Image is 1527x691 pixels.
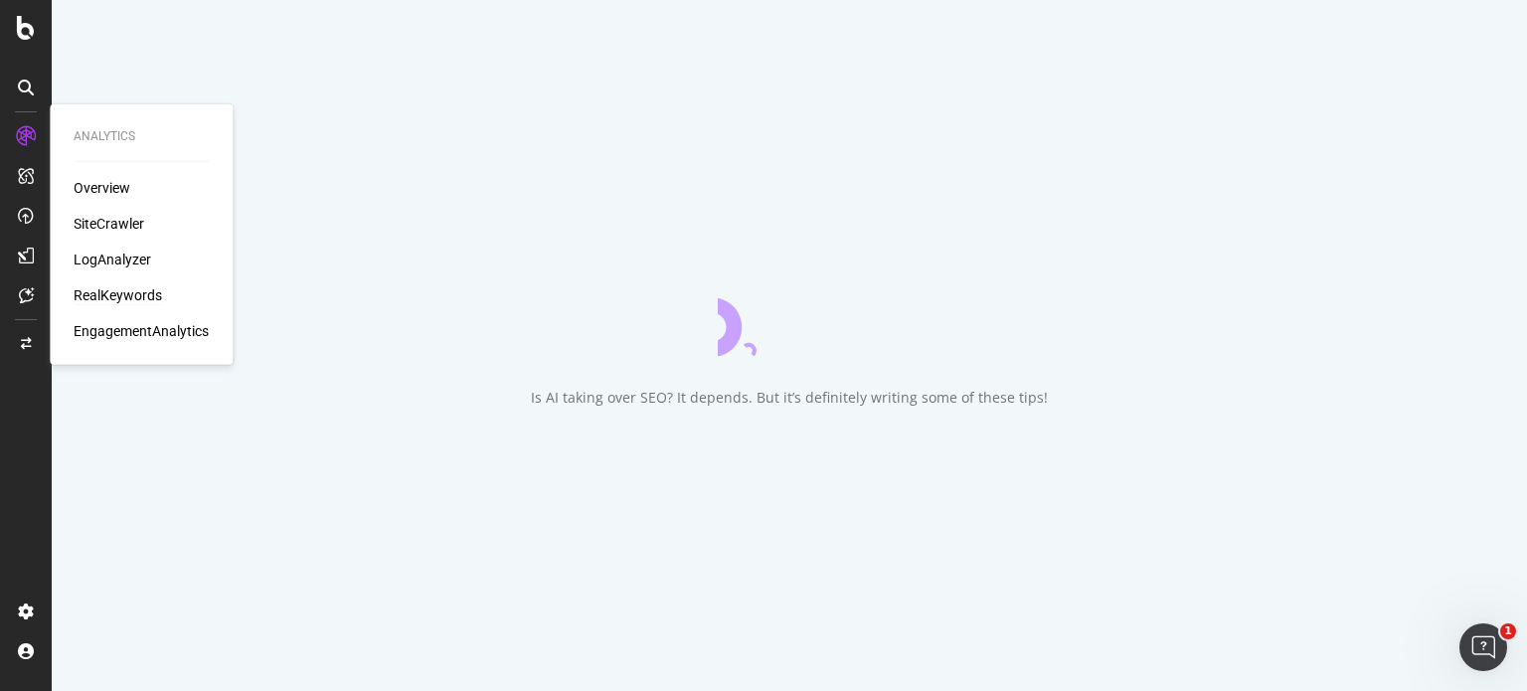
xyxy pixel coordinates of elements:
div: Is AI taking over SEO? It depends. But it’s definitely writing some of these tips! [531,388,1048,408]
a: LogAnalyzer [74,250,151,269]
div: Analytics [74,128,209,145]
iframe: Intercom live chat [1459,623,1507,671]
a: RealKeywords [74,285,162,305]
a: SiteCrawler [74,214,144,234]
a: Overview [74,178,130,198]
span: 1 [1500,623,1516,639]
a: EngagementAnalytics [74,321,209,341]
div: animation [718,284,861,356]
